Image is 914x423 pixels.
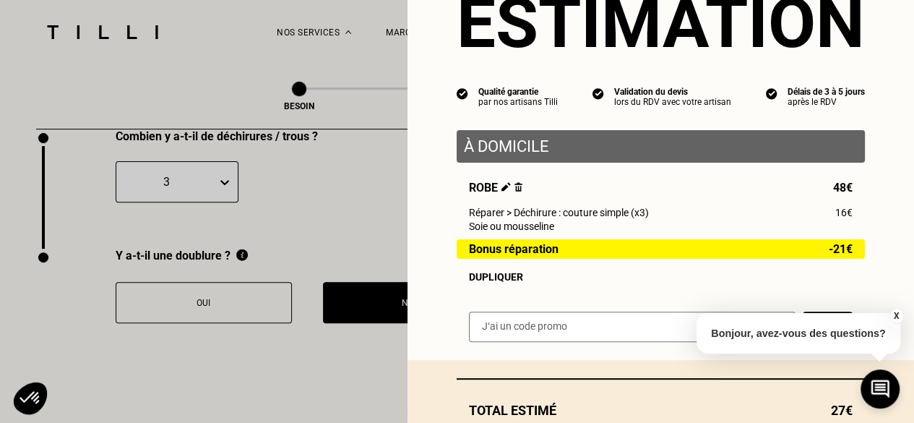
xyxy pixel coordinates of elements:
[478,97,558,107] div: par nos artisans Tilli
[833,181,853,195] span: 48€
[889,308,903,324] button: X
[766,87,777,100] img: icon list info
[464,137,858,155] p: À domicile
[457,403,865,418] div: Total estimé
[469,243,559,255] span: Bonus réparation
[469,271,853,283] div: Dupliquer
[614,87,731,97] div: Validation du devis
[457,87,468,100] img: icon list info
[614,97,731,107] div: lors du RDV avec votre artisan
[697,313,900,354] p: Bonjour, avez-vous des questions?
[469,207,649,218] span: Réparer > Déchirure : couture simple (x3)
[469,312,796,342] input: J‘ai un code promo
[501,182,511,192] img: Éditer
[592,87,604,100] img: icon list info
[835,207,853,218] span: 16€
[514,182,522,192] img: Supprimer
[788,97,865,107] div: après le RDV
[831,403,853,418] span: 27€
[788,87,865,97] div: Délais de 3 à 5 jours
[829,243,853,255] span: -21€
[478,87,558,97] div: Qualité garantie
[469,181,522,195] span: Robe
[469,221,554,232] span: Soie ou mousseline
